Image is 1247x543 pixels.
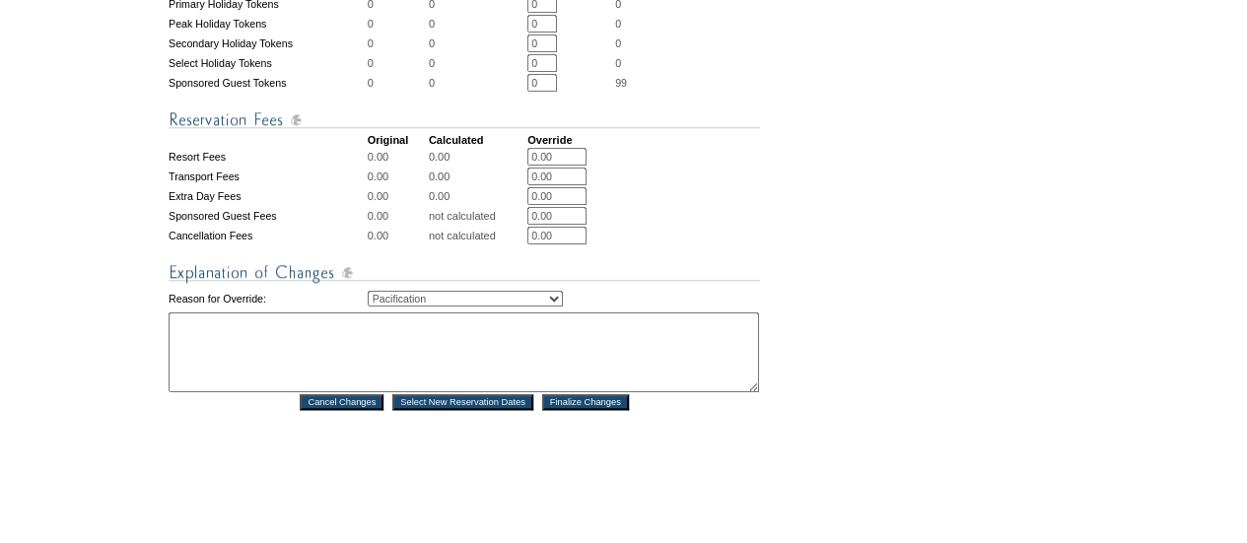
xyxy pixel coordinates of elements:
td: not calculated [429,227,525,244]
input: Finalize Changes [542,394,629,410]
td: Resort Fees [169,148,366,166]
input: Cancel Changes [300,394,383,410]
input: Select New Reservation Dates [392,394,533,410]
td: 0.00 [429,148,525,166]
td: 0 [368,34,427,52]
span: 0 [615,37,621,49]
td: 0 [368,74,427,92]
td: Sponsored Guest Tokens [169,74,366,92]
img: Reservation Fees [169,107,760,132]
td: Transport Fees [169,168,366,185]
img: Explanation of Changes [169,260,760,285]
td: Peak Holiday Tokens [169,15,366,33]
td: Reason for Override: [169,287,366,310]
span: 0 [615,57,621,69]
td: 0.00 [429,168,525,185]
td: 0.00 [368,148,427,166]
td: Original [368,134,427,146]
span: 0 [615,18,621,30]
td: 0.00 [429,187,525,205]
td: Override [527,134,613,146]
td: 0 [429,34,525,52]
td: not calculated [429,207,525,225]
td: Extra Day Fees [169,187,366,205]
td: Cancellation Fees [169,227,366,244]
td: 0.00 [368,168,427,185]
td: 0.00 [368,207,427,225]
td: 0 [429,74,525,92]
td: 0 [429,15,525,33]
td: 0.00 [368,227,427,244]
td: Select Holiday Tokens [169,54,366,72]
span: 99 [615,77,627,89]
td: Calculated [429,134,525,146]
td: Sponsored Guest Fees [169,207,366,225]
td: Secondary Holiday Tokens [169,34,366,52]
td: 0 [368,15,427,33]
td: 0.00 [368,187,427,205]
td: 0 [368,54,427,72]
td: 0 [429,54,525,72]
